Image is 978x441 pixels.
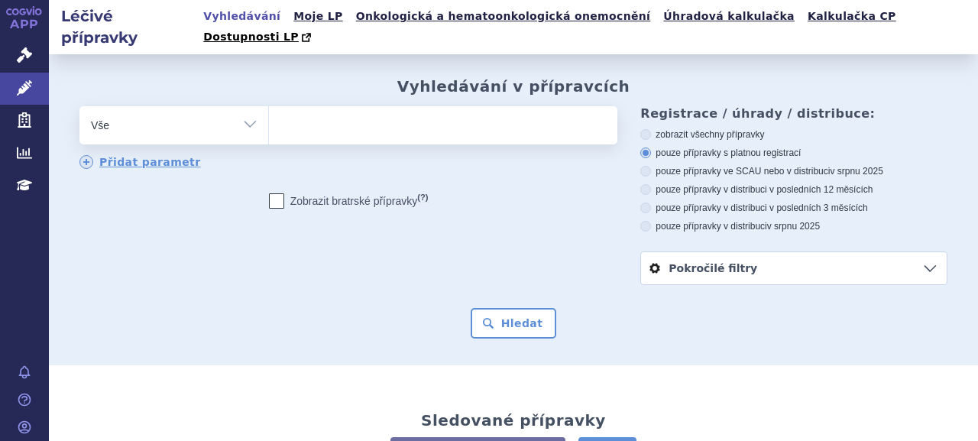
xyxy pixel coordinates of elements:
[640,183,947,196] label: pouze přípravky v distribuci v posledních 12 měsících
[471,308,557,339] button: Hledat
[641,252,947,284] a: Pokročilé filtry
[417,193,428,203] abbr: (?)
[421,411,606,430] h2: Sledované přípravky
[397,77,630,96] h2: Vyhledávání v přípravcích
[640,202,947,214] label: pouze přípravky v distribuci v posledních 3 měsících
[640,106,947,121] h3: Registrace / úhrady / distribuce:
[640,165,947,177] label: pouze přípravky ve SCAU nebo v distribuci
[830,166,882,177] span: v srpnu 2025
[199,27,319,48] a: Dostupnosti LP
[640,128,947,141] label: zobrazit všechny přípravky
[269,193,429,209] label: Zobrazit bratrské přípravky
[203,31,299,43] span: Dostupnosti LP
[199,6,285,27] a: Vyhledávání
[767,221,820,232] span: v srpnu 2025
[659,6,799,27] a: Úhradová kalkulačka
[289,6,347,27] a: Moje LP
[803,6,901,27] a: Kalkulačka CP
[49,5,199,48] h2: Léčivé přípravky
[640,147,947,159] label: pouze přípravky s platnou registrací
[351,6,656,27] a: Onkologická a hematoonkologická onemocnění
[640,220,947,232] label: pouze přípravky v distribuci
[79,155,201,169] a: Přidat parametr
